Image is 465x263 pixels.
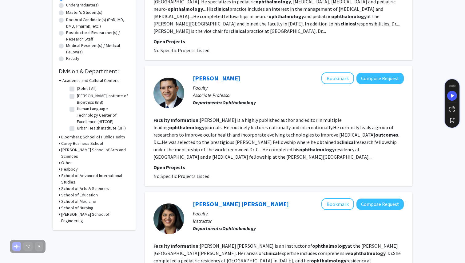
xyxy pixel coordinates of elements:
label: Faculty [66,55,79,62]
button: Compose Request to Sherry Narang Kalla [356,199,404,210]
fg-read-more: [PERSON_NAME] is a highly published author and editor in multiple leading journals. He routinely ... [153,117,399,160]
label: Medical Resident(s) / Medical Fellow(s) [66,42,129,55]
h3: [PERSON_NAME] School of Engineering [61,211,129,224]
p: Open Projects [153,38,404,45]
p: Associate Professor [193,91,404,99]
b: outcomes [375,132,398,138]
b: ophthalmology [312,243,348,249]
iframe: Chat [5,235,26,258]
b: Faculty Information: [153,243,200,249]
h3: Bloomberg School of Public Health [61,134,125,140]
h3: Academic and Cultural Centers [62,77,119,84]
h3: Peabody [61,166,78,172]
label: Master's Student(s) [66,9,102,16]
b: Ophthalmology [222,225,256,231]
label: Postdoctoral Researcher(s) / Research Staff [66,29,129,42]
b: clinical [263,250,279,256]
b: clinical [340,21,356,27]
h3: School of Nursing [61,205,93,211]
b: Departments: [193,99,222,106]
h3: [PERSON_NAME] School of Arts and Sciences [61,147,129,160]
label: Urban Health Institute (UHI) [77,125,126,131]
b: Departments: [193,225,222,231]
span: No Specific Projects Listed [153,173,209,179]
h3: Other [61,160,72,166]
b: clinical [339,139,355,145]
label: Doctoral Candidate(s) (PhD, MD, DMD, PharmD, etc.) [66,17,129,29]
b: ophthalmology [168,6,203,12]
h3: School of Arts & Sciences [61,185,109,192]
p: Open Projects [153,164,404,171]
button: Add Sherry Narang Kalla to Bookmarks [321,198,354,210]
b: ophthalmology [169,124,205,130]
p: Instructor [193,217,404,225]
label: (Select All) [77,85,97,92]
b: clinical [230,28,246,34]
label: Human Language Technology Center of Excellence (HLTCOE) [77,106,128,125]
label: [PERSON_NAME] Institute of Bioethics (BIB) [77,93,128,106]
b: clinical [213,6,229,12]
b: ophthalmology [350,250,386,256]
p: Faculty [193,210,404,217]
b: ophthalmology [268,13,304,19]
p: Faculty [193,84,404,91]
b: Ophthalmology [222,99,256,106]
a: [PERSON_NAME] [PERSON_NAME] [193,200,289,208]
a: [PERSON_NAME] [193,74,240,82]
h2: Division & Department: [59,68,129,75]
button: Add Yassine Daoud to Bookmarks [321,72,354,84]
b: ophthalmology [299,146,335,153]
b: Faculty Information: [153,117,200,123]
h3: School of Education [61,192,98,198]
h3: School of Advanced International Studies [61,172,129,185]
h3: Carey Business School [61,140,103,147]
h3: School of Medicine [61,198,96,205]
b: ophthalmology [331,13,367,19]
span: No Specific Projects Listed [153,47,209,53]
label: Undergraduate(s) [66,2,99,8]
button: Compose Request to Yassine Daoud [356,73,404,84]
